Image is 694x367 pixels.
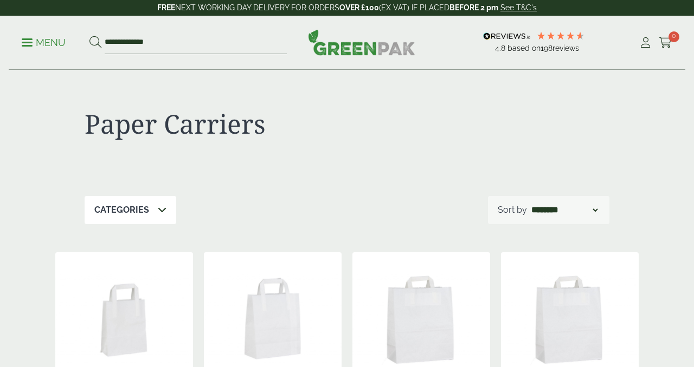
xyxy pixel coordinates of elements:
[22,36,66,49] p: Menu
[639,37,652,48] i: My Account
[541,44,552,53] span: 198
[659,37,672,48] i: Cart
[507,44,541,53] span: Based on
[669,31,679,42] span: 0
[500,3,537,12] a: See T&C's
[157,3,175,12] strong: FREE
[339,3,379,12] strong: OVER £100
[22,36,66,47] a: Menu
[495,44,507,53] span: 4.8
[536,31,585,41] div: 4.79 Stars
[659,35,672,51] a: 0
[552,44,579,53] span: reviews
[498,204,527,217] p: Sort by
[85,108,347,140] h1: Paper Carriers
[308,29,415,55] img: GreenPak Supplies
[94,204,149,217] p: Categories
[449,3,498,12] strong: BEFORE 2 pm
[483,32,530,40] img: REVIEWS.io
[529,204,600,217] select: Shop order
